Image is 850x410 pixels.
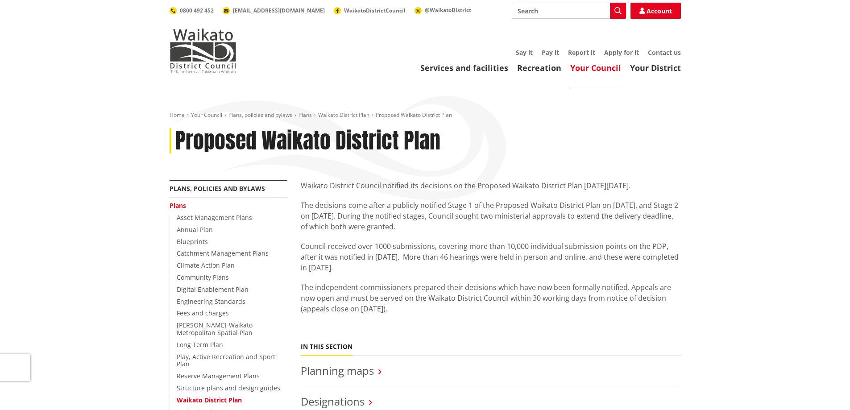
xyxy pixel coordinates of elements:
a: Structure plans and design guides [177,384,280,392]
a: Contact us [648,48,681,57]
p: The decisions come after a publicly notified Stage 1 of the Proposed Waikato District Plan on [DA... [301,200,681,232]
a: [EMAIL_ADDRESS][DOMAIN_NAME] [223,7,325,14]
a: Designations [301,394,365,409]
a: Blueprints [177,237,208,246]
span: WaikatoDistrictCouncil [344,7,406,14]
span: [EMAIL_ADDRESS][DOMAIN_NAME] [233,7,325,14]
a: Climate Action Plan [177,261,235,269]
p: The independent commissioners prepared their decisions which have now been formally notified. App... [301,282,681,314]
a: Waikato District Plan [177,396,242,404]
a: Your Council [570,62,621,73]
a: Fees and charges [177,309,229,317]
a: Planning maps [301,363,374,378]
a: Plans [299,111,312,119]
a: Play, Active Recreation and Sport Plan [177,352,275,369]
a: Your Council [191,111,222,119]
span: Proposed Waikato District Plan [376,111,452,119]
a: [PERSON_NAME]-Waikato Metropolitan Spatial Plan [177,321,253,337]
a: Asset Management Plans [177,213,252,222]
a: Plans, policies and bylaws [170,184,265,193]
a: Home [170,111,185,119]
a: Community Plans [177,273,229,282]
a: Plans [170,201,186,210]
a: Plans, policies and bylaws [228,111,292,119]
a: Digital Enablement Plan [177,285,249,294]
a: Reserve Management Plans [177,372,260,380]
a: 0800 492 452 [170,7,214,14]
a: Recreation [517,62,561,73]
span: @WaikatoDistrict [425,6,471,14]
h5: In this section [301,343,352,351]
nav: breadcrumb [170,112,681,119]
a: Account [630,3,681,19]
a: Services and facilities [420,62,508,73]
a: Engineering Standards [177,297,245,306]
a: Report it [568,48,595,57]
a: Long Term Plan [177,340,223,349]
a: Catchment Management Plans [177,249,269,257]
a: Annual Plan [177,225,213,234]
p: Council received over 1000 submissions, covering more than 10,000 individual submission points on... [301,241,681,273]
img: Waikato District Council - Te Kaunihera aa Takiwaa o Waikato [170,29,236,73]
h1: Proposed Waikato District Plan [175,128,440,154]
span: 0800 492 452 [180,7,214,14]
a: Say it [516,48,533,57]
a: Waikato District Plan [318,111,369,119]
a: WaikatoDistrictCouncil [334,7,406,14]
input: Search input [512,3,626,19]
p: Waikato District Council notified its decisions on the Proposed Waikato District Plan [DATE][DATE]. [301,180,681,191]
a: Pay it [542,48,559,57]
a: Apply for it [604,48,639,57]
a: @WaikatoDistrict [415,6,471,14]
a: Your District [630,62,681,73]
